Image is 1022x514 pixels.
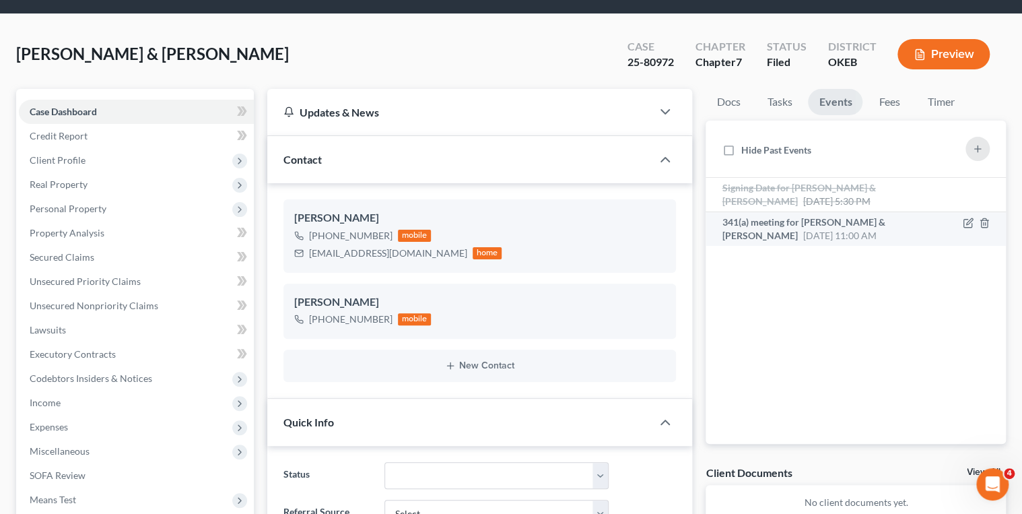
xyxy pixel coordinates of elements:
div: District [827,39,876,55]
a: Timer [916,89,965,115]
a: Executory Contracts [19,342,254,366]
div: mobile [398,313,432,325]
div: 25-80972 [627,55,674,70]
div: Case [627,39,674,55]
span: [PERSON_NAME] & [PERSON_NAME] [16,44,289,63]
a: Secured Claims [19,245,254,269]
a: Events [808,89,862,115]
span: Credit Report [30,130,88,141]
span: Executory Contracts [30,348,116,360]
label: Status [277,462,378,489]
a: Unsecured Priority Claims [19,269,254,294]
span: Codebtors Insiders & Notices [30,373,152,384]
span: 341(a) meeting for [PERSON_NAME] & [PERSON_NAME] [722,216,885,241]
div: mobile [398,230,432,242]
span: Hide Past Events [741,144,811,156]
span: Property Analysis [30,227,104,238]
a: Property Analysis [19,221,254,245]
a: Tasks [756,89,803,115]
span: Case Dashboard [30,106,97,117]
span: Income [30,397,61,408]
span: 4 [1004,468,1015,479]
button: Preview [897,39,990,69]
span: Signing Date for [PERSON_NAME] & [PERSON_NAME] [722,182,875,207]
span: [DATE] 5:30 PM [803,195,870,207]
span: Contact [283,153,322,166]
a: SOFA Review [19,463,254,488]
div: Status [766,39,806,55]
div: [PERSON_NAME] [294,210,666,226]
button: New Contact [294,360,666,371]
a: Case Dashboard [19,100,254,124]
div: Updates & News [283,105,636,119]
span: Miscellaneous [30,445,90,457]
span: 7 [735,55,741,68]
span: [DATE] 11:00 AM [803,230,876,241]
div: [PHONE_NUMBER] [309,229,393,243]
span: Quick Info [283,416,334,428]
div: Client Documents [706,465,792,480]
span: Personal Property [30,203,106,214]
a: View All [967,468,1000,477]
a: Credit Report [19,124,254,148]
div: [EMAIL_ADDRESS][DOMAIN_NAME] [309,247,467,260]
span: Real Property [30,179,88,190]
a: Unsecured Nonpriority Claims [19,294,254,318]
div: Chapter [695,39,745,55]
div: [PERSON_NAME] [294,294,666,311]
span: SOFA Review [30,470,86,481]
a: Lawsuits [19,318,254,342]
div: [PHONE_NUMBER] [309,313,393,326]
span: Client Profile [30,154,86,166]
iframe: Intercom live chat [976,468,1009,501]
p: No client documents yet. [716,496,995,509]
div: Chapter [695,55,745,70]
span: Secured Claims [30,251,94,263]
span: Lawsuits [30,324,66,335]
a: Docs [706,89,751,115]
span: Unsecured Nonpriority Claims [30,300,158,311]
div: home [473,247,502,259]
div: Filed [766,55,806,70]
a: Fees [868,89,911,115]
div: OKEB [827,55,876,70]
span: Unsecured Priority Claims [30,276,141,287]
span: Expenses [30,421,68,432]
span: Means Test [30,494,76,505]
